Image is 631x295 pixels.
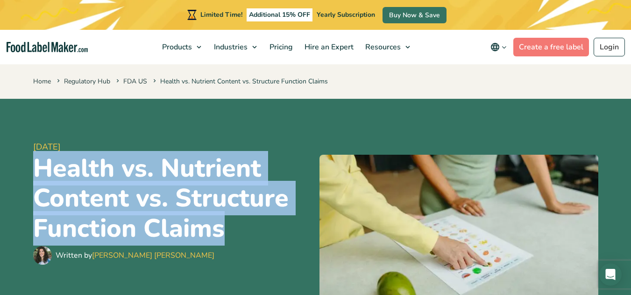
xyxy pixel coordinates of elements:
h1: Health vs. Nutrient Content vs. Structure Function Claims [33,153,312,244]
span: Additional 15% OFF [247,8,312,21]
a: Buy Now & Save [383,7,447,23]
span: [DATE] [33,141,312,153]
a: Industries [208,30,262,64]
span: Industries [211,42,248,52]
a: FDA US [123,77,147,86]
span: Resources [362,42,402,52]
div: Open Intercom Messenger [599,263,622,286]
a: [PERSON_NAME] [PERSON_NAME] [92,250,214,261]
span: Products [159,42,193,52]
a: Login [594,38,625,56]
a: Regulatory Hub [64,77,110,86]
span: Health vs. Nutrient Content vs. Structure Function Claims [151,77,328,86]
div: Written by [56,250,214,261]
img: Maria Abi Hanna - Food Label Maker [33,246,52,265]
span: Limited Time! [200,10,242,19]
span: Pricing [267,42,294,52]
a: Create a free label [513,38,589,56]
a: Pricing [264,30,297,64]
a: Home [33,77,51,86]
a: Resources [360,30,415,64]
span: Yearly Subscription [317,10,375,19]
span: Hire an Expert [302,42,354,52]
a: Products [156,30,206,64]
a: Hire an Expert [299,30,357,64]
